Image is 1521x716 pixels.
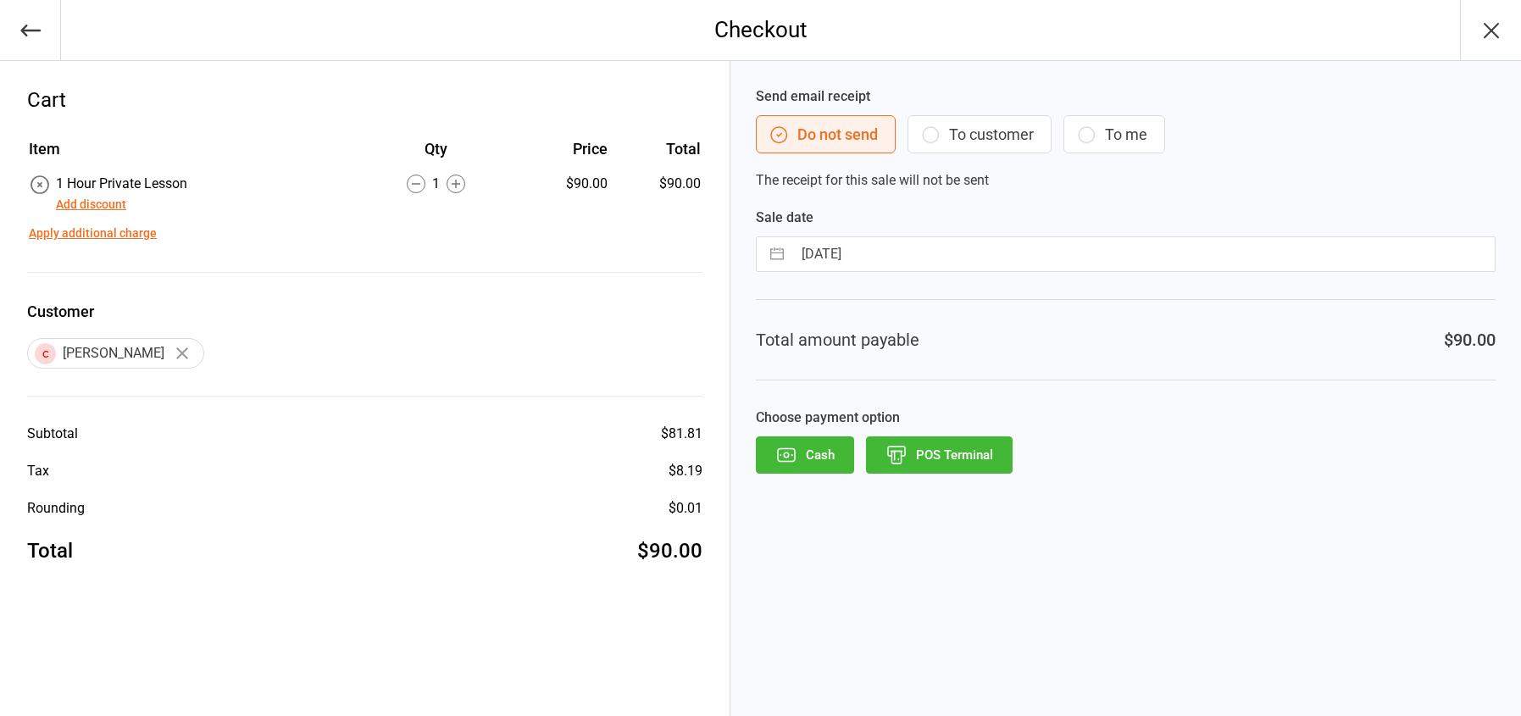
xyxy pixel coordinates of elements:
[27,85,702,115] div: Cart
[756,86,1496,107] label: Send email receipt
[358,174,515,194] div: 1
[614,137,700,172] th: Total
[866,436,1013,474] button: POS Terminal
[756,327,919,352] div: Total amount payable
[908,115,1052,153] button: To customer
[756,436,854,474] button: Cash
[1063,115,1165,153] button: To me
[756,208,1496,228] label: Sale date
[669,461,702,481] div: $8.19
[27,536,73,566] div: Total
[56,175,187,191] span: 1 Hour Private Lesson
[27,461,49,481] div: Tax
[27,424,78,444] div: Subtotal
[669,498,702,519] div: $0.01
[756,86,1496,191] div: The receipt for this sale will not be sent
[27,338,204,369] div: [PERSON_NAME]
[29,225,157,242] button: Apply additional charge
[614,174,700,214] td: $90.00
[756,115,896,153] button: Do not send
[661,424,702,444] div: $81.81
[517,137,608,160] div: Price
[637,536,702,566] div: $90.00
[27,300,702,323] label: Customer
[27,498,85,519] div: Rounding
[358,137,515,172] th: Qty
[1444,327,1496,352] div: $90.00
[29,137,356,172] th: Item
[756,408,1496,428] label: Choose payment option
[517,174,608,194] div: $90.00
[56,196,126,214] button: Add discount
